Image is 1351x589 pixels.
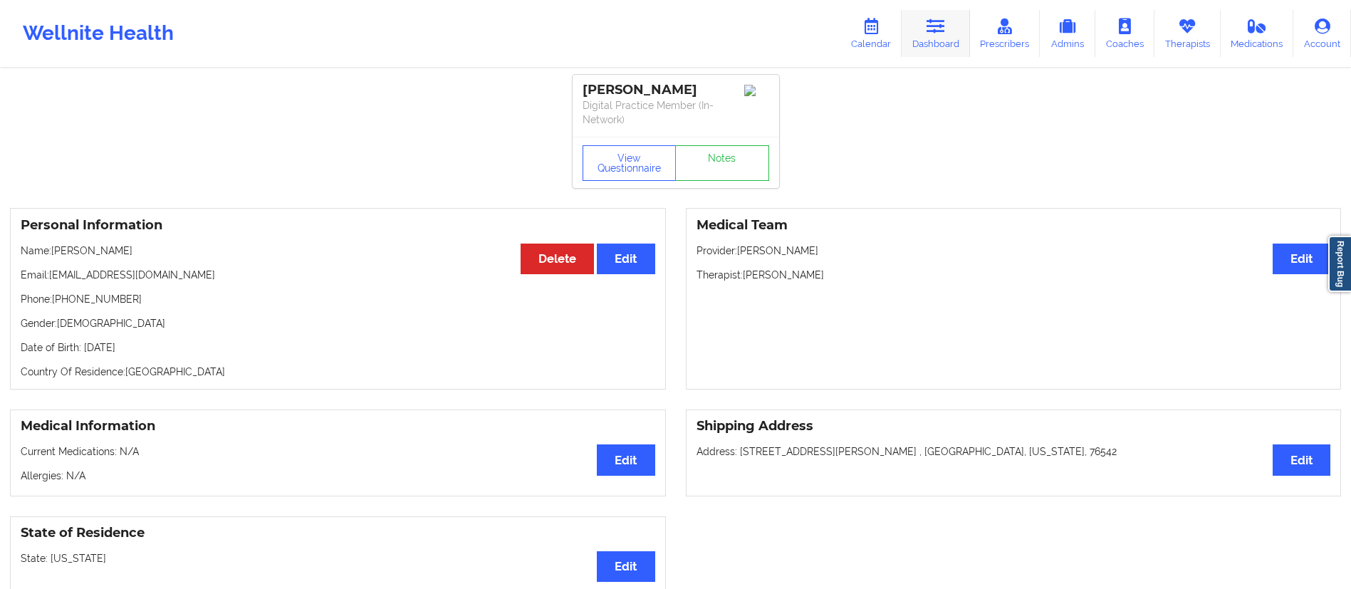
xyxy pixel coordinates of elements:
[597,244,654,274] button: Edit
[697,217,1331,234] h3: Medical Team
[840,10,902,57] a: Calendar
[970,10,1040,57] a: Prescribers
[21,292,655,306] p: Phone: [PHONE_NUMBER]
[697,418,1331,434] h3: Shipping Address
[697,444,1331,459] p: Address: [STREET_ADDRESS][PERSON_NAME] , [GEOGRAPHIC_DATA], [US_STATE], 76542
[744,85,769,96] img: Image%2Fplaceholer-image.png
[21,418,655,434] h3: Medical Information
[521,244,594,274] button: Delete
[21,244,655,258] p: Name: [PERSON_NAME]
[902,10,970,57] a: Dashboard
[697,268,1331,282] p: Therapist: [PERSON_NAME]
[583,82,769,98] div: [PERSON_NAME]
[1273,444,1330,475] button: Edit
[1273,244,1330,274] button: Edit
[583,98,769,127] p: Digital Practice Member (In-Network)
[1328,236,1351,292] a: Report Bug
[597,551,654,582] button: Edit
[21,551,655,565] p: State: [US_STATE]
[1293,10,1351,57] a: Account
[1221,10,1294,57] a: Medications
[21,525,655,541] h3: State of Residence
[583,145,677,181] button: View Questionnaire
[21,217,655,234] h3: Personal Information
[597,444,654,475] button: Edit
[1095,10,1154,57] a: Coaches
[1154,10,1221,57] a: Therapists
[21,340,655,355] p: Date of Birth: [DATE]
[675,145,769,181] a: Notes
[21,316,655,330] p: Gender: [DEMOGRAPHIC_DATA]
[697,244,1331,258] p: Provider: [PERSON_NAME]
[21,469,655,483] p: Allergies: N/A
[21,365,655,379] p: Country Of Residence: [GEOGRAPHIC_DATA]
[21,268,655,282] p: Email: [EMAIL_ADDRESS][DOMAIN_NAME]
[1040,10,1095,57] a: Admins
[21,444,655,459] p: Current Medications: N/A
